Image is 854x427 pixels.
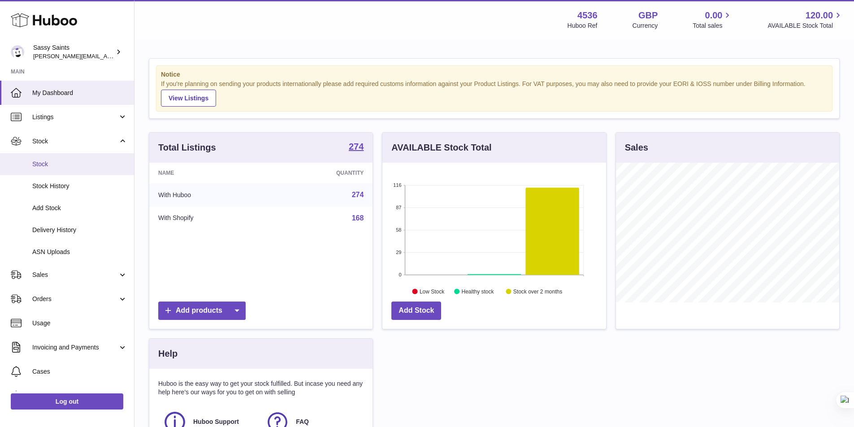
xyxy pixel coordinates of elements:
img: ramey@sassysaints.com [11,45,24,59]
a: 274 [349,142,364,153]
a: Log out [11,393,123,410]
text: 58 [396,227,402,233]
strong: 4536 [577,9,598,22]
a: 274 [352,191,364,198]
span: Sales [32,271,118,279]
span: ASN Uploads [32,248,127,256]
td: With Huboo [149,183,270,207]
span: Total sales [693,22,733,30]
text: 0 [399,272,402,277]
span: Listings [32,113,118,121]
text: 116 [393,182,401,188]
span: Usage [32,319,127,328]
span: 120.00 [806,9,833,22]
text: 87 [396,205,402,210]
strong: 274 [349,142,364,151]
span: Stock [32,137,118,146]
span: Stock [32,160,127,168]
span: 0.00 [705,9,723,22]
h3: Sales [625,142,648,154]
strong: Notice [161,70,828,79]
span: Add Stock [32,204,127,212]
span: Stock History [32,182,127,190]
text: Low Stock [420,288,445,294]
span: My Dashboard [32,89,127,97]
span: Cases [32,367,127,376]
a: 0.00 Total sales [693,9,733,30]
span: Huboo Support [193,418,239,426]
h3: Help [158,348,178,360]
a: 168 [352,214,364,222]
div: Sassy Saints [33,43,114,60]
text: Stock over 2 months [513,288,562,294]
strong: GBP [638,9,658,22]
a: 120.00 AVAILABLE Stock Total [767,9,843,30]
td: With Shopify [149,207,270,230]
div: Currency [633,22,658,30]
a: Add Stock [391,302,441,320]
text: 29 [396,250,402,255]
p: Huboo is the easy way to get your stock fulfilled. But incase you need any help here's our ways f... [158,380,364,397]
span: Delivery History [32,226,127,234]
th: Quantity [270,163,373,183]
a: Add products [158,302,246,320]
span: AVAILABLE Stock Total [767,22,843,30]
div: Huboo Ref [568,22,598,30]
span: FAQ [296,418,309,426]
h3: AVAILABLE Stock Total [391,142,491,154]
span: Orders [32,295,118,303]
th: Name [149,163,270,183]
text: Healthy stock [462,288,494,294]
span: Invoicing and Payments [32,343,118,352]
div: If you're planning on sending your products internationally please add required customs informati... [161,80,828,107]
h3: Total Listings [158,142,216,154]
span: [PERSON_NAME][EMAIL_ADDRESS][DOMAIN_NAME] [33,52,180,60]
a: View Listings [161,90,216,107]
